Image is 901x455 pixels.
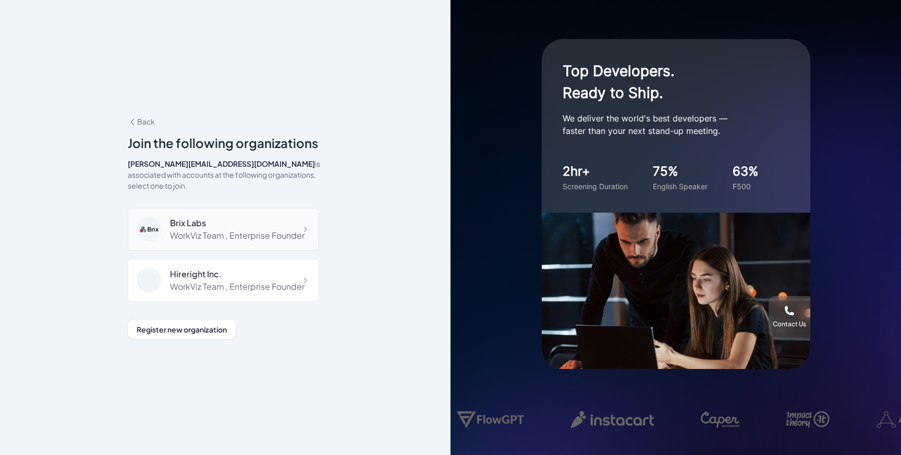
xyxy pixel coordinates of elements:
[128,117,155,126] span: Back
[563,162,628,181] div: 2hr+
[563,181,628,192] div: Screening Duration
[170,280,305,293] div: WorkViz Team , Enterprise Founder
[733,181,759,192] div: F500
[733,162,759,181] div: 63%
[128,159,320,190] span: is associated with accounts at the following organizations, select one to join.
[170,217,305,229] div: Brix Labs
[769,296,810,338] button: Contact Us
[773,320,806,328] div: Contact Us
[170,268,305,280] div: Hireright Inc.
[128,159,315,168] span: [PERSON_NAME][EMAIL_ADDRESS][DOMAIN_NAME]
[653,181,708,192] div: English Speaker
[563,112,771,137] p: We deliver the world's best developers — faster than your next stand-up meeting.
[137,325,227,334] span: Register new organization
[137,217,162,242] img: ca4ce923a5ef4cf58f82eef62365ed0e.png
[128,133,323,152] div: Join the following organizations
[563,60,771,104] h1: Top Developers. Ready to Ship.
[128,319,236,339] button: Register new organization
[170,229,305,242] div: WorkViz Team , Enterprise Founder
[653,162,708,181] div: 75%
